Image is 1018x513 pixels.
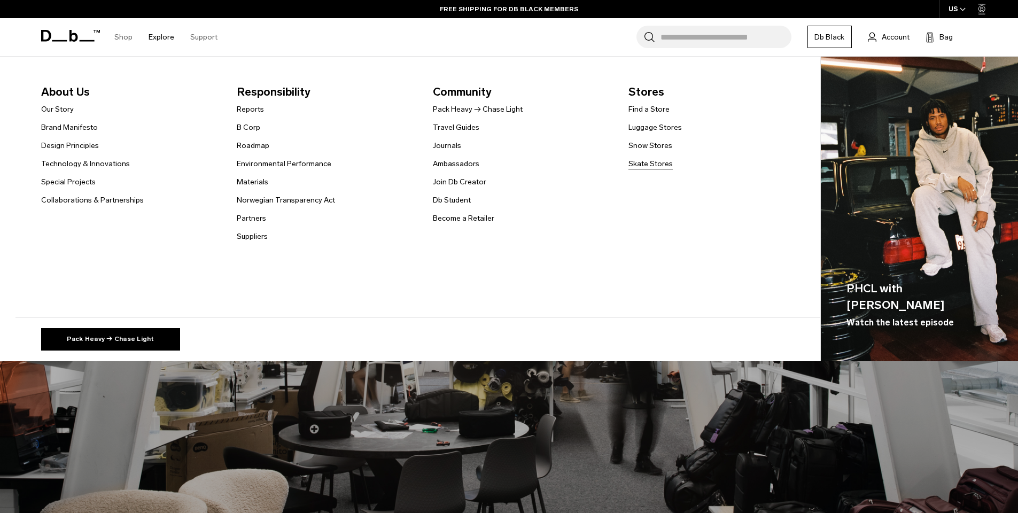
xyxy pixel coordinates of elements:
span: Community [433,83,612,100]
a: Suppliers [237,231,268,242]
a: Luggage Stores [628,122,682,133]
a: FREE SHIPPING FOR DB BLACK MEMBERS [440,4,578,14]
a: Norwegian Transparency Act [237,195,335,206]
a: B Corp [237,122,260,133]
a: Shop [114,18,133,56]
a: Skate Stores [628,158,673,169]
a: Pack Heavy → Chase Light [433,104,523,115]
a: Db Student [433,195,471,206]
span: Account [882,32,910,43]
a: Travel Guides [433,122,479,133]
a: Support [190,18,217,56]
a: Design Principles [41,140,99,151]
span: Responsibility [237,83,416,100]
a: Pack Heavy → Chase Light [41,328,180,351]
a: Roadmap [237,140,269,151]
span: Stores [628,83,807,100]
span: PHCL with [PERSON_NAME] [846,280,993,314]
span: About Us [41,83,220,100]
a: Snow Stores [628,140,672,151]
a: Technology & Innovations [41,158,130,169]
a: Find a Store [628,104,670,115]
a: Reports [237,104,264,115]
a: Db Black [807,26,852,48]
a: Journals [433,140,461,151]
a: Account [868,30,910,43]
a: Special Projects [41,176,96,188]
a: Partners [237,213,266,224]
a: Ambassadors [433,158,479,169]
a: Become a Retailer [433,213,494,224]
a: Materials [237,176,268,188]
span: Bag [939,32,953,43]
a: Our Story [41,104,74,115]
button: Bag [926,30,953,43]
a: Brand Manifesto [41,122,98,133]
span: Watch the latest episode [846,316,954,329]
a: Environmental Performance [237,158,331,169]
nav: Main Navigation [106,18,226,56]
a: Explore [149,18,174,56]
a: Collaborations & Partnerships [41,195,144,206]
a: Join Db Creator [433,176,486,188]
